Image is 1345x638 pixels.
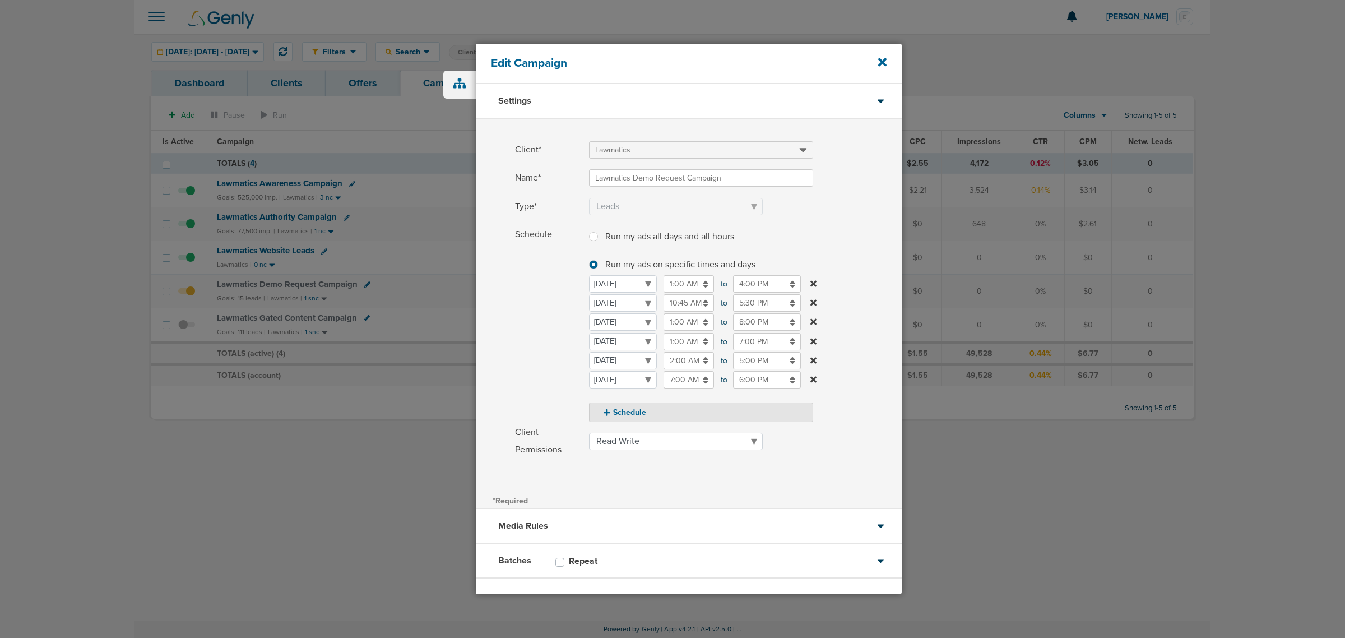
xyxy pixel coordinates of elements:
[721,275,726,293] span: to
[733,313,801,331] input: to
[733,275,801,293] input: to
[664,275,714,293] input: to
[498,555,531,566] h3: Batches
[498,95,531,107] h3: Settings
[589,275,657,293] select: to
[589,313,657,331] select: to
[733,352,801,369] input: to
[569,556,597,567] h3: Repeat
[733,333,801,350] input: to
[733,294,801,312] input: to
[515,226,582,422] span: Schedule
[808,275,819,293] button: to
[491,56,847,70] h4: Edit Campaign
[664,333,714,350] input: to
[733,371,801,389] input: to
[808,352,819,369] button: to
[589,403,813,422] button: Schedule Run my ads all days and all hours Run my ads on specific times and days to to to to to to
[595,145,630,155] span: Lawmatics
[605,259,755,270] span: Run my ads on specific times and days
[664,294,714,312] input: to
[498,520,548,531] h3: Media Rules
[515,169,582,187] span: Name*
[721,294,726,312] span: to
[515,198,582,215] span: Type*
[808,294,819,312] button: to
[721,371,726,389] span: to
[721,352,726,369] span: to
[664,313,714,331] input: to
[721,313,726,331] span: to
[664,352,714,369] input: to
[589,371,657,389] select: to
[515,424,582,459] span: Client Permissions
[664,371,714,389] input: to
[589,352,657,369] select: to
[808,333,819,350] button: to
[808,371,819,389] button: to
[515,141,582,159] span: Client*
[589,169,813,187] input: Name*
[589,198,763,215] select: Type*
[589,433,763,450] select: Client Permissions
[605,231,734,242] span: Run my ads all days and all hours
[589,294,657,312] select: to
[589,333,657,350] select: to
[808,313,819,331] button: to
[493,496,528,506] span: *Required
[721,333,726,350] span: to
